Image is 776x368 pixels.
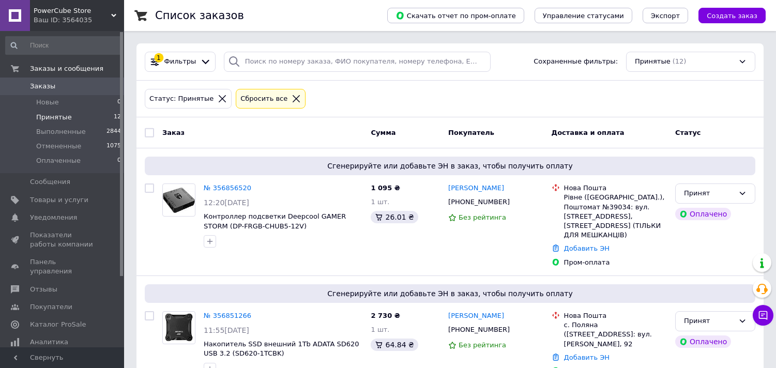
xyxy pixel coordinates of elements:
button: Управление статусами [535,8,632,23]
span: Сохраненные фильтры: [534,57,618,67]
span: Выполненные [36,127,86,136]
a: Накопитель SSD внешний 1Tb ADATA SD620 USB 3.2 (SD620-1TCBK) [204,340,359,358]
span: 1075 [106,142,121,151]
span: Управление статусами [543,12,624,20]
span: Показатели работы компании [30,231,96,249]
button: Экспорт [643,8,688,23]
a: № 356856520 [204,184,251,192]
a: Контроллер подсветки Deepcool GAMER STORM (DP-FRGB-CHUB5-12V) [204,212,346,230]
img: Фото товару [163,188,195,213]
span: Заказы [30,82,55,91]
span: Каталог ProSale [30,320,86,329]
span: Товары и услуги [30,195,88,205]
div: Статус: Принятые [147,94,216,104]
div: 64.84 ₴ [371,339,418,351]
div: Оплачено [675,208,731,220]
span: Сообщения [30,177,70,187]
div: Нова Пошта [564,183,667,193]
div: [PHONE_NUMBER] [446,323,512,336]
div: Сбросить все [238,94,290,104]
input: Поиск по номеру заказа, ФИО покупателя, номеру телефона, Email, номеру накладной [224,52,491,72]
span: 0 [117,98,121,107]
span: 0 [117,156,121,165]
div: 1 [154,53,163,63]
span: 1 шт. [371,326,389,333]
span: Уведомления [30,213,77,222]
span: 1 095 ₴ [371,184,400,192]
span: Отзывы [30,285,57,294]
span: Покупатель [448,128,494,136]
button: Чат с покупателем [753,305,773,326]
a: Добавить ЭН [564,354,610,361]
span: Фильтры [164,57,196,67]
div: Принят [684,316,734,327]
span: Принятые [635,57,671,67]
span: Панель управления [30,257,96,276]
a: Фото товару [162,183,195,217]
a: [PERSON_NAME] [448,311,504,321]
div: 26.01 ₴ [371,211,418,223]
div: Рівне ([GEOGRAPHIC_DATA].), Поштомат №39034: вул. [STREET_ADDRESS], [STREET_ADDRESS] (ТІЛЬКИ ДЛЯ ... [564,193,667,240]
span: Без рейтинга [459,341,506,349]
div: Ваш ID: 3564035 [34,16,124,25]
span: 12 [114,113,121,122]
span: Аналитика [30,338,68,347]
a: Добавить ЭН [564,244,610,252]
div: Принят [684,188,734,199]
input: Поиск [5,36,122,55]
span: Заказ [162,128,185,136]
a: [PERSON_NAME] [448,183,504,193]
div: [PHONE_NUMBER] [446,195,512,209]
span: Покупатели [30,302,72,312]
button: Создать заказ [698,8,766,23]
span: Новые [36,98,59,107]
span: Статус [675,128,701,136]
span: Сгенерируйте или добавьте ЭН в заказ, чтобы получить оплату [149,161,751,171]
span: Без рейтинга [459,213,506,221]
a: Фото товару [162,311,195,344]
div: Пром-оплата [564,258,667,267]
span: PowerCube Store [34,6,111,16]
div: с. Поляна ([STREET_ADDRESS]: вул. [PERSON_NAME], 92 [564,320,667,349]
div: Оплачено [675,335,731,348]
span: 11:55[DATE] [204,326,249,334]
span: Скачать отчет по пром-оплате [395,11,516,20]
span: (12) [673,57,687,65]
span: Заказы и сообщения [30,64,103,73]
h1: Список заказов [155,9,244,22]
span: Принятые [36,113,72,122]
span: Экспорт [651,12,680,20]
span: Отмененные [36,142,81,151]
span: Сумма [371,128,395,136]
button: Скачать отчет по пром-оплате [387,8,524,23]
span: Доставка и оплата [552,128,625,136]
div: Нова Пошта [564,311,667,320]
span: 1 шт. [371,198,389,206]
span: 2844 [106,127,121,136]
span: 2 730 ₴ [371,312,400,319]
span: Сгенерируйте или добавьте ЭН в заказ, чтобы получить оплату [149,288,751,299]
span: Оплаченные [36,156,81,165]
a: Создать заказ [688,11,766,19]
span: Создать заказ [707,12,757,20]
span: 12:20[DATE] [204,198,249,207]
a: № 356851266 [204,312,251,319]
img: Фото товару [163,313,195,342]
